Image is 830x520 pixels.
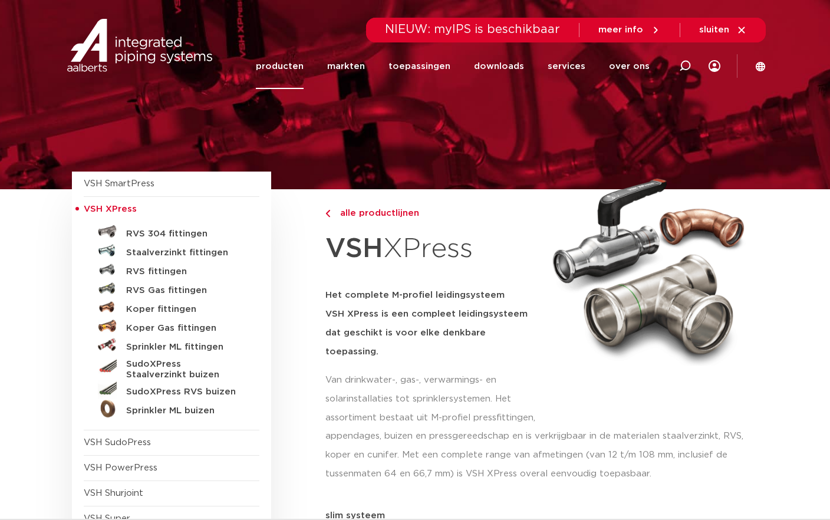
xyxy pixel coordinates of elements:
[84,335,259,354] a: Sprinkler ML fittingen
[548,44,585,89] a: services
[325,210,330,218] img: chevron-right.svg
[84,241,259,260] a: Staalverzinkt fittingen
[84,354,259,380] a: SudoXPress Staalverzinkt buizen
[325,371,539,427] p: Van drinkwater-, gas-, verwarmings- en solarinstallaties tot sprinklersystemen. Het assortiment b...
[325,235,383,262] strong: VSH
[84,463,157,472] a: VSH PowerPress
[126,387,243,397] h5: SudoXPress RVS buizen
[126,285,243,296] h5: RVS Gas fittingen
[325,286,539,361] h5: Het complete M-profiel leidingsysteem VSH XPress is een compleet leidingsysteem dat geschikt is v...
[699,25,729,34] span: sluiten
[327,44,365,89] a: markten
[325,206,539,220] a: alle productlijnen
[84,399,259,418] a: Sprinkler ML buizen
[84,179,154,188] a: VSH SmartPress
[126,406,243,416] h5: Sprinkler ML buizen
[126,304,243,315] h5: Koper fittingen
[84,279,259,298] a: RVS Gas fittingen
[126,323,243,334] h5: Koper Gas fittingen
[325,427,759,483] p: appendages, buizen en pressgereedschap en is verkrijgbaar in de materialen staalverzinkt, RVS, ko...
[256,44,650,89] nav: Menu
[256,44,304,89] a: producten
[84,317,259,335] a: Koper Gas fittingen
[126,248,243,258] h5: Staalverzinkt fittingen
[126,229,243,239] h5: RVS 304 fittingen
[598,25,661,35] a: meer info
[84,489,143,498] a: VSH Shurjoint
[388,44,450,89] a: toepassingen
[84,438,151,447] a: VSH SudoPress
[598,25,643,34] span: meer info
[609,44,650,89] a: over ons
[333,209,419,218] span: alle productlijnen
[84,260,259,279] a: RVS fittingen
[126,359,243,380] h5: SudoXPress Staalverzinkt buizen
[84,298,259,317] a: Koper fittingen
[84,380,259,399] a: SudoXPress RVS buizen
[325,226,539,272] h1: XPress
[126,266,243,277] h5: RVS fittingen
[385,24,560,35] span: NIEUW: myIPS is beschikbaar
[84,222,259,241] a: RVS 304 fittingen
[126,342,243,353] h5: Sprinkler ML fittingen
[84,205,137,213] span: VSH XPress
[325,511,759,520] p: slim systeem
[474,44,524,89] a: downloads
[699,25,747,35] a: sluiten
